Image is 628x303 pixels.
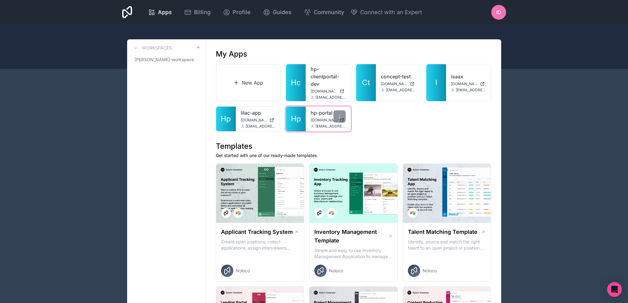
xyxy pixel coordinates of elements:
span: Noloco [423,268,437,274]
a: [DOMAIN_NAME] [311,89,346,94]
h1: My Apps [216,49,247,59]
img: Airtable Logo [329,211,334,215]
a: Ct [356,64,376,101]
span: Guides [273,8,292,17]
h1: Templates [216,141,491,151]
span: [EMAIL_ADDRESS][DOMAIN_NAME] [386,88,416,92]
a: Apps [143,6,177,19]
span: Hp [221,114,231,124]
span: I [435,78,437,88]
p: Get started with one of our ready-made templates [216,152,491,159]
a: Hp [216,107,236,131]
a: Billing [179,6,215,19]
a: [PERSON_NAME]-workspace [132,54,201,65]
a: Hc [286,64,306,101]
span: [PERSON_NAME]-workspace [135,57,194,63]
a: [DOMAIN_NAME] [241,118,276,123]
span: [DOMAIN_NAME] [241,118,267,123]
a: [DOMAIN_NAME] [451,81,486,86]
a: [DOMAIN_NAME] [311,118,346,123]
a: Profile [218,6,256,19]
span: [DOMAIN_NAME] [311,118,337,123]
a: hp-clientportal-dev [311,65,346,88]
a: Guides [258,6,296,19]
a: lilac-app [241,109,276,116]
a: New App [216,64,281,101]
img: Airtable Logo [410,211,415,215]
a: Hp [286,107,306,131]
span: [EMAIL_ADDRESS][DOMAIN_NAME] [316,95,346,100]
a: I [426,64,446,101]
a: [DOMAIN_NAME] [381,81,416,86]
span: [EMAIL_ADDRESS][DOMAIN_NAME] [316,124,346,129]
h1: Inventory Management Template [314,228,388,245]
a: Workspaces [132,44,172,52]
a: concept-test [381,73,416,80]
span: Apps [158,8,172,17]
h3: Workspaces [142,45,172,51]
span: ID [496,9,501,16]
button: Connect with an Expert [350,8,422,17]
span: [DOMAIN_NAME] [451,81,477,86]
span: Ct [362,78,370,88]
p: Identify, source and match the right talent to an open project or position with our Talent Matchi... [408,239,486,251]
span: Hp [291,114,301,124]
a: hp-portal [311,109,346,116]
a: Community [299,6,349,19]
p: Simple and easy to use Inventory Management Application to manage your stock, orders and Manufact... [314,247,392,260]
span: Hc [291,78,301,88]
a: isaax [451,73,486,80]
img: Airtable Logo [236,211,241,215]
span: Noloco [329,268,343,274]
span: [DOMAIN_NAME] [381,81,407,86]
div: Open Intercom Messenger [607,282,622,297]
span: Billing [194,8,211,17]
span: Connect with an Expert [360,8,422,17]
span: [EMAIL_ADDRESS][DOMAIN_NAME] [246,124,276,129]
span: Profile [233,8,251,17]
span: Noloco [236,268,250,274]
span: Community [314,8,344,17]
h1: Talent Matching Template [408,228,477,236]
span: [DOMAIN_NAME] [311,89,337,94]
h1: Applicant Tracking System [221,228,293,236]
span: [EMAIL_ADDRESS][DOMAIN_NAME] [456,88,486,92]
p: Create open positions, collect applications, assign interviewers, centralise candidate feedback a... [221,239,299,251]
